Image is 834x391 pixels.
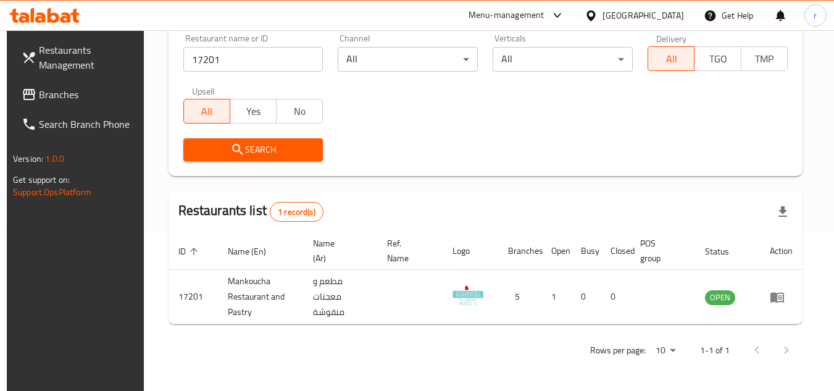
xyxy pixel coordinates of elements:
[387,236,428,266] span: Ref. Name
[493,47,633,72] div: All
[498,232,541,270] th: Branches
[705,290,735,305] div: OPEN
[541,232,571,270] th: Open
[183,99,230,124] button: All
[228,244,282,259] span: Name (En)
[218,270,303,324] td: Mankoucha Restaurant and Pastry
[640,236,680,266] span: POS group
[189,103,225,120] span: All
[169,232,803,324] table: enhanced table
[230,99,277,124] button: Yes
[235,103,272,120] span: Yes
[746,50,783,68] span: TMP
[192,86,215,95] label: Upsell
[178,201,323,222] h2: Restaurants list
[13,151,43,167] span: Version:
[705,290,735,305] span: OPEN
[700,343,730,358] p: 1-1 of 1
[169,270,218,324] td: 17201
[452,279,483,310] img: Mankoucha Restaurant and Pastry
[12,80,146,109] a: Branches
[13,172,70,188] span: Get support on:
[541,270,571,324] td: 1
[45,151,64,167] span: 1.0.0
[313,236,362,266] span: Name (Ar)
[443,232,498,270] th: Logo
[601,232,630,270] th: Closed
[603,9,684,22] div: [GEOGRAPHIC_DATA]
[694,46,741,71] button: TGO
[281,103,318,120] span: No
[338,47,478,72] div: All
[699,50,736,68] span: TGO
[741,46,788,71] button: TMP
[760,232,803,270] th: Action
[571,232,601,270] th: Busy
[13,184,91,200] a: Support.OpsPlatform
[601,270,630,324] td: 0
[590,343,646,358] p: Rows per page:
[651,342,680,360] div: Rows per page:
[648,46,694,71] button: All
[814,9,817,22] span: r
[656,34,687,43] label: Delivery
[498,270,541,324] td: 5
[183,47,323,72] input: Search for restaurant name or ID..
[303,270,377,324] td: مطعم و معجنات منقوشة
[653,50,690,68] span: All
[39,43,136,72] span: Restaurants Management
[183,138,323,161] button: Search
[276,99,323,124] button: No
[768,197,798,227] div: Export file
[469,8,544,23] div: Menu-management
[39,117,136,132] span: Search Branch Phone
[12,109,146,139] a: Search Branch Phone
[178,244,202,259] span: ID
[270,206,323,218] span: 1 record(s)
[39,87,136,102] span: Branches
[571,270,601,324] td: 0
[705,244,745,259] span: Status
[12,35,146,80] a: Restaurants Management
[770,290,793,305] div: Menu
[193,142,314,158] span: Search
